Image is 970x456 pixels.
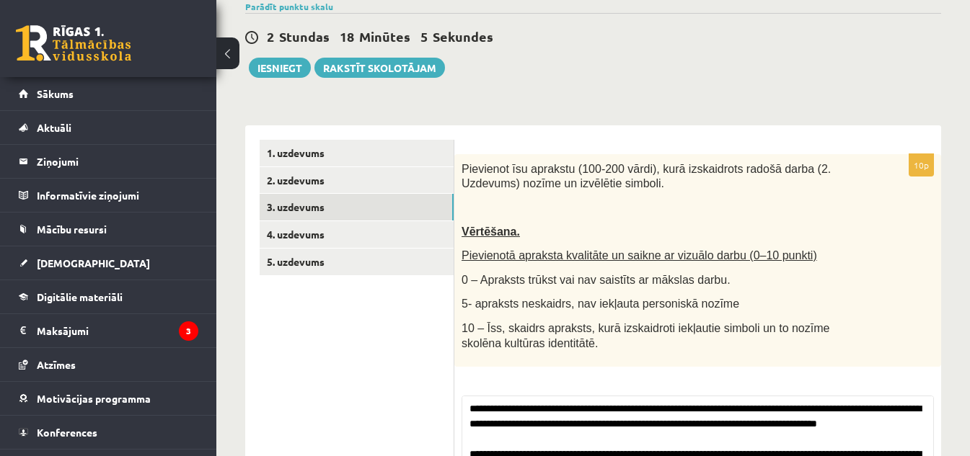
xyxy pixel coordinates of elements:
span: Atzīmes [37,358,76,371]
span: 2 [267,28,274,45]
a: 3. uzdevums [260,194,454,220]
span: 0 – Apraksts trūkst vai nav saistīts ar mākslas darbu. [462,274,731,286]
span: [DEMOGRAPHIC_DATA] [37,256,150,269]
a: Konferences [19,416,198,449]
span: Mācību resursi [37,223,107,236]
span: Vērtēšana. [462,225,520,238]
legend: Maksājumi [37,314,198,347]
a: Parādīt punktu skalu [245,1,333,12]
a: 2. uzdevums [260,167,454,194]
a: Digitālie materiāli [19,280,198,313]
p: 10p [909,153,934,176]
span: Konferences [37,426,97,439]
a: Ziņojumi [19,145,198,178]
legend: Informatīvie ziņojumi [37,179,198,212]
legend: Ziņojumi [37,145,198,178]
i: 3 [179,321,198,341]
a: Motivācijas programma [19,382,198,415]
span: 10 – Īss, skaidrs apraksts, kurā izskaidroti iekļautie simboli un to nozīme skolēna kultūras iden... [462,322,829,349]
span: Pievienotā apraksta kvalitāte un saikne ar vizuālo darbu (0–10 punkti) [462,249,817,261]
span: Pievienot īsu aprakstu (100-200 vārdi), kurā izskaidrots radošā darba (2. Uzdevums) nozīme un izv... [462,163,831,190]
a: Informatīvie ziņojumi [19,179,198,212]
span: 5 [420,28,428,45]
a: [DEMOGRAPHIC_DATA] [19,246,198,280]
a: Maksājumi3 [19,314,198,347]
button: Iesniegt [249,58,311,78]
a: Rīgas 1. Tālmācības vidusskola [16,25,131,61]
a: Mācību resursi [19,213,198,246]
a: Sākums [19,77,198,110]
a: 5. uzdevums [260,249,454,275]
span: Aktuāli [37,121,71,134]
a: 1. uzdevums [260,140,454,166]
span: 18 [340,28,354,45]
a: Aktuāli [19,111,198,144]
span: 5- apraksts neskaidrs, nav iekļauta personiskā nozīme [462,298,739,310]
span: Stundas [279,28,330,45]
span: Minūtes [359,28,410,45]
a: Rakstīt skolotājam [314,58,445,78]
span: Sākums [37,87,74,100]
span: Sekundes [433,28,493,45]
span: Digitālie materiāli [37,290,123,303]
a: Atzīmes [19,348,198,381]
span: Motivācijas programma [37,392,151,405]
a: 4. uzdevums [260,221,454,248]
